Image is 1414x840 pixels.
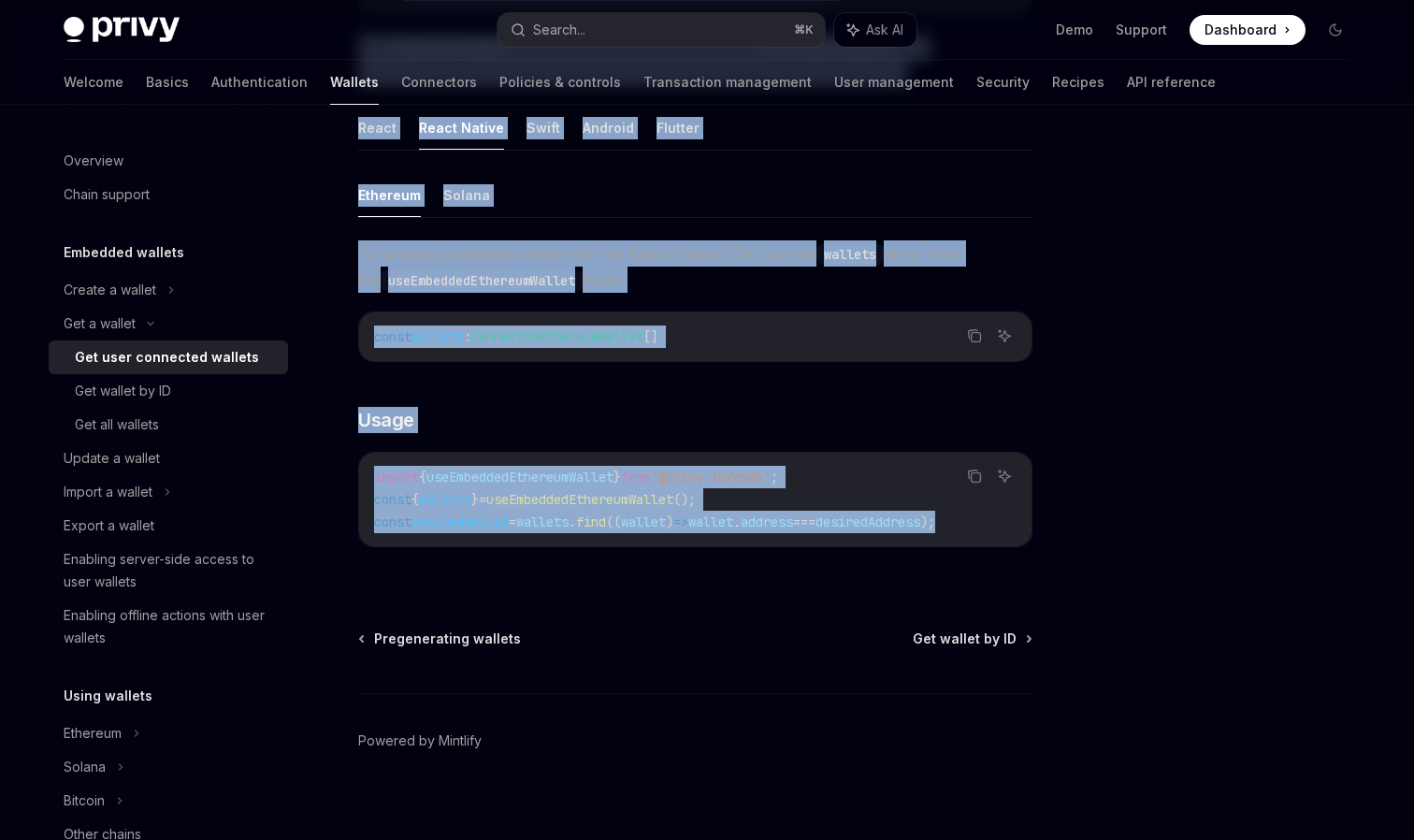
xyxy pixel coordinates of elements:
[64,150,123,172] div: Overview
[49,340,288,374] a: Get user connected wallets
[1056,21,1093,39] a: Demo
[49,442,288,475] a: Update a wallet
[533,19,585,41] div: Search...
[1190,15,1306,45] a: Dashboard
[411,491,419,508] span: {
[330,60,379,105] a: Wallets
[64,60,123,105] a: Welcome
[419,106,504,150] button: React Native
[815,514,920,530] span: desiredAddress
[374,514,411,530] span: const
[49,509,288,543] a: Export a wallet
[411,514,509,530] span: desiredWallet
[962,464,987,488] button: Copy the contents from the code block
[64,514,154,537] div: Export a wallet
[741,514,793,530] span: address
[64,481,152,503] div: Import a wallet
[771,469,778,485] span: ;
[64,279,156,301] div: Create a wallet
[834,60,954,105] a: User management
[834,13,916,47] button: Ask AI
[1052,60,1104,105] a: Recipes
[64,312,136,335] div: Get a wallet
[913,630,1017,648] span: Get wallet by ID
[866,21,903,39] span: Ask AI
[621,514,666,530] span: wallet
[211,60,308,105] a: Authentication
[75,413,159,436] div: Get all wallets
[49,144,288,178] a: Overview
[479,491,486,508] span: =
[793,514,815,530] span: ===
[1205,21,1277,39] span: Dashboard
[976,60,1030,105] a: Security
[913,630,1031,648] a: Get wallet by ID
[613,469,621,485] span: }
[411,328,464,345] span: wallets
[49,178,288,211] a: Chain support
[516,514,569,530] span: wallets
[146,60,189,105] a: Basics
[64,447,160,470] div: Update a wallet
[49,408,288,442] a: Get all wallets
[426,469,613,485] span: useEmbeddedEthereumWallet
[64,183,150,206] div: Chain support
[358,407,414,433] span: Usage
[358,106,397,150] button: React
[816,244,884,265] code: wallets
[486,491,673,508] span: useEmbeddedEthereumWallet
[498,13,825,47] button: Search...⌘K
[49,599,288,655] a: Enabling offline actions with user wallets
[992,464,1017,488] button: Ask AI
[666,514,673,530] span: )
[49,374,288,408] a: Get wallet by ID
[64,548,277,593] div: Enabling server-side access to user wallets
[527,106,560,150] button: Swift
[643,60,812,105] a: Transaction management
[358,731,482,750] a: Powered by Mintlify
[64,685,152,707] h5: Using wallets
[643,328,658,345] span: []
[374,328,411,345] span: const
[64,789,105,812] div: Bitcoin
[49,543,288,599] a: Enabling server-side access to user wallets
[509,514,516,530] span: =
[794,22,814,37] span: ⌘ K
[576,514,606,530] span: find
[673,514,688,530] span: =>
[75,380,171,402] div: Get wallet by ID
[419,469,426,485] span: {
[673,491,696,508] span: ();
[583,106,634,150] button: Android
[471,328,643,345] span: ConnectedEthereumWallet
[499,60,621,105] a: Policies & controls
[992,324,1017,348] button: Ask AI
[1320,15,1350,45] button: Toggle dark mode
[64,241,184,264] h5: Embedded wallets
[920,514,935,530] span: );
[358,240,1032,293] span: To access connected wallets with the React Native SDK, use the array from the hook:
[569,514,576,530] span: .
[606,514,621,530] span: ((
[64,756,106,778] div: Solana
[651,469,771,485] span: '@privy-io/expo'
[360,630,521,648] a: Pregenerating wallets
[358,173,421,217] button: Ethereum
[443,173,490,217] button: Solana
[962,324,987,348] button: Copy the contents from the code block
[75,346,259,369] div: Get user connected wallets
[381,270,583,291] code: useEmbeddedEthereumWallet
[374,469,419,485] span: import
[374,491,411,508] span: const
[1127,60,1216,105] a: API reference
[464,328,471,345] span: :
[419,491,471,508] span: wallets
[1116,21,1167,39] a: Support
[621,469,651,485] span: from
[64,722,122,745] div: Ethereum
[64,604,277,649] div: Enabling offline actions with user wallets
[401,60,477,105] a: Connectors
[733,514,741,530] span: .
[471,491,479,508] span: }
[64,17,180,43] img: dark logo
